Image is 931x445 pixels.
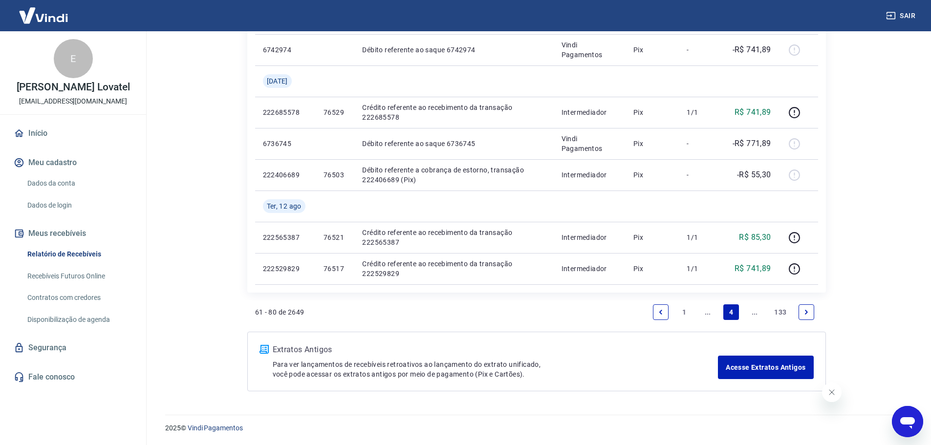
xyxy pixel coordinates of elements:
p: 76521 [324,233,346,242]
p: 222529829 [263,264,308,274]
p: Crédito referente ao recebimento da transação 222529829 [362,259,545,278]
a: Previous page [653,304,669,320]
p: 76517 [324,264,346,274]
p: -R$ 741,89 [733,44,771,56]
button: Sair [884,7,919,25]
p: 222565387 [263,233,308,242]
p: 61 - 80 de 2649 [255,307,304,317]
a: Disponibilização de agenda [23,310,134,330]
a: Vindi Pagamentos [188,424,243,432]
button: Meus recebíveis [12,223,134,244]
p: [EMAIL_ADDRESS][DOMAIN_NAME] [19,96,127,106]
a: Relatório de Recebíveis [23,244,134,264]
a: Segurança [12,337,134,359]
p: - [687,139,715,148]
p: Débito referente ao saque 6736745 [362,139,545,148]
a: Jump backward [700,304,715,320]
p: 1/1 [687,233,715,242]
a: Contratos com credores [23,288,134,308]
p: 1/1 [687,264,715,274]
span: Ter, 12 ago [267,201,302,211]
p: Extratos Antigos [273,344,718,356]
p: -R$ 771,89 [733,138,771,149]
button: Meu cadastro [12,152,134,173]
p: Intermediador [562,107,618,117]
a: Dados da conta [23,173,134,193]
p: Para ver lançamentos de recebíveis retroativos ao lançamento do extrato unificado, você pode aces... [273,360,718,379]
p: 1/1 [687,107,715,117]
p: Débito referente a cobrança de estorno, transação 222406689 (Pix) [362,165,545,185]
p: Intermediador [562,170,618,180]
p: Crédito referente ao recebimento da transação 222685578 [362,103,545,122]
span: [DATE] [267,76,288,86]
iframe: Botão para abrir a janela de mensagens [892,406,923,437]
p: Vindi Pagamentos [562,134,618,153]
a: Recebíveis Futuros Online [23,266,134,286]
p: Pix [633,170,671,180]
a: Page 133 [770,304,790,320]
span: Olá! Precisa de ajuda? [6,7,82,15]
a: Jump forward [747,304,762,320]
p: R$ 741,89 [735,263,771,275]
p: 2025 © [165,423,908,433]
p: R$ 741,89 [735,106,771,118]
p: - [687,170,715,180]
a: Next page [799,304,814,320]
p: 222406689 [263,170,308,180]
p: - [687,45,715,55]
p: [PERSON_NAME] Lovatel [17,82,130,92]
div: E [54,39,93,78]
p: Débito referente ao saque 6742974 [362,45,545,55]
p: R$ 85,30 [739,232,771,243]
p: 76503 [324,170,346,180]
p: 222685578 [263,107,308,117]
p: Pix [633,107,671,117]
p: Intermediador [562,233,618,242]
p: 6736745 [263,139,308,148]
p: Crédito referente ao recebimento da transação 222565387 [362,228,545,247]
a: Acesse Extratos Antigos [718,356,813,379]
p: -R$ 55,30 [737,169,771,181]
a: Fale conosco [12,366,134,388]
img: ícone [260,345,269,354]
p: 6742974 [263,45,308,55]
a: Page 1 [676,304,692,320]
p: 76529 [324,107,346,117]
p: Pix [633,233,671,242]
p: Vindi Pagamentos [562,40,618,60]
img: Vindi [12,0,75,30]
a: Page 4 is your current page [723,304,739,320]
ul: Pagination [649,300,818,324]
a: Início [12,123,134,144]
p: Intermediador [562,264,618,274]
p: Pix [633,264,671,274]
p: Pix [633,139,671,148]
iframe: Fechar mensagem [822,382,842,402]
p: Pix [633,45,671,55]
a: Dados de login [23,195,134,215]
